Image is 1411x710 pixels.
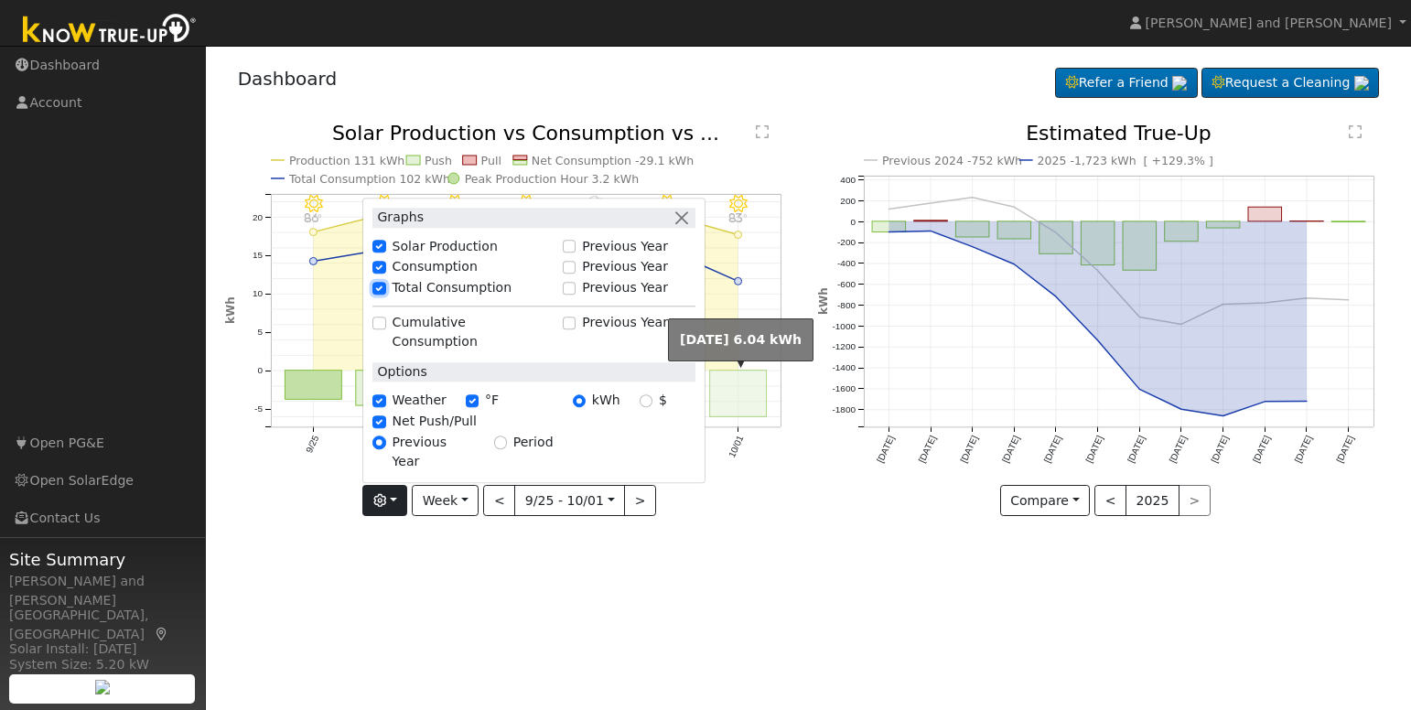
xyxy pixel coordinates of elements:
[296,213,329,223] p: 86°
[1042,434,1063,464] text: [DATE]
[582,237,668,256] label: Previous Year
[956,221,990,237] rect: onclick=""
[372,240,385,253] input: Solar Production
[1248,207,1282,221] rect: onclick=""
[1094,267,1102,274] circle: onclick=""
[393,392,447,411] label: Weather
[372,261,385,274] input: Consumption
[1136,386,1144,393] circle: onclick=""
[659,392,667,411] label: $
[582,279,668,298] label: Previous Year
[563,240,576,253] input: Previous Year
[1345,296,1352,304] circle: onclick=""
[832,363,856,373] text: -1400
[494,436,507,449] input: Period
[372,436,385,449] input: Previous Year
[875,434,896,464] text: [DATE]
[563,261,576,274] input: Previous Year
[285,371,341,400] rect: onclick=""
[727,434,746,459] text: 10/01
[885,229,892,236] circle: onclick=""
[969,243,976,251] circle: onclick=""
[309,229,317,236] circle: onclick=""
[372,362,426,382] label: Options
[1123,221,1157,270] rect: onclick=""
[1011,204,1018,211] circle: onclick=""
[1210,434,1231,464] text: [DATE]
[1000,434,1021,464] text: [DATE]
[1052,229,1060,236] circle: onclick=""
[372,209,424,228] label: Graphs
[372,317,385,329] input: Cumulative Consumption
[425,154,452,167] text: Push
[734,231,741,239] circle: onclick=""
[513,433,554,452] label: Period
[832,342,856,352] text: -1200
[9,655,196,674] div: System Size: 5.20 kW
[837,279,856,289] text: -600
[582,313,668,332] label: Previous Year
[289,154,404,167] text: Production 131 kWh
[9,606,196,644] div: [GEOGRAPHIC_DATA], [GEOGRAPHIC_DATA]
[1251,434,1272,464] text: [DATE]
[332,122,719,145] text: Solar Production vs Consumption vs ...
[722,213,754,223] p: 83°
[1303,295,1310,302] circle: onclick=""
[917,434,938,464] text: [DATE]
[252,251,263,261] text: 15
[412,485,479,516] button: Week
[288,172,450,186] text: Total Consumption 102 kWh
[1332,221,1366,222] rect: onclick=""
[1262,299,1269,307] circle: onclick=""
[1084,434,1105,464] text: [DATE]
[832,404,856,414] text: -1800
[1165,221,1199,242] rect: onclick=""
[393,313,554,351] label: Cumulative Consumption
[1354,76,1369,91] img: retrieve
[304,434,320,455] text: 9/25
[680,332,729,347] strong: [DATE]
[393,433,475,471] label: Previous Year
[1094,337,1102,344] circle: onclick=""
[304,195,322,213] i: 9/25 - MostlyClear
[885,206,892,213] circle: onclick=""
[959,434,980,464] text: [DATE]
[1026,122,1212,145] text: Estimated True-Up
[914,221,948,221] rect: onclick=""
[309,258,317,265] circle: onclick=""
[1168,434,1189,464] text: [DATE]
[837,300,856,310] text: -800
[1052,294,1060,301] circle: onclick=""
[1262,398,1269,405] circle: onclick=""
[840,175,856,185] text: 400
[640,394,652,407] input: $
[393,279,512,298] label: Total Consumption
[1039,221,1073,253] rect: onclick=""
[393,258,478,277] label: Consumption
[480,154,501,167] text: Pull
[817,288,830,316] text: kWh
[95,680,110,694] img: retrieve
[485,392,499,411] label: °F
[466,394,479,407] input: °F
[252,289,263,299] text: 10
[532,154,694,167] text: Net Consumption -29.1 kWh
[734,278,741,285] circle: onclick=""
[1094,485,1126,516] button: <
[514,485,625,516] button: 9/25 - 10/01
[372,415,385,428] input: Net Push/Pull
[257,366,263,376] text: 0
[1335,434,1356,464] text: [DATE]
[154,627,170,641] a: Map
[238,68,338,90] a: Dashboard
[1178,406,1185,414] circle: onclick=""
[927,228,934,235] circle: onclick=""
[832,384,856,394] text: -1600
[840,196,856,206] text: 200
[1293,434,1314,464] text: [DATE]
[257,328,263,338] text: 5
[1038,154,1213,167] text: 2025 -1,723 kWh [ +129.3% ]
[393,412,477,431] label: Net Push/Pull
[372,282,385,295] input: Total Consumption
[729,195,748,213] i: 10/01 - Clear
